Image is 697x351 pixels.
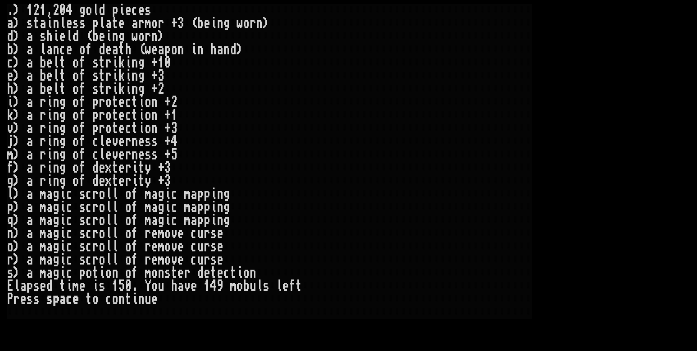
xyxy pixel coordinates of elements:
div: n [53,43,59,56]
div: c [125,122,132,135]
div: t [132,96,138,109]
div: i [46,161,53,174]
div: t [112,17,118,30]
div: e [151,43,158,56]
div: n [178,43,184,56]
div: i [105,30,112,43]
div: p [112,4,118,17]
div: ) [13,122,20,135]
div: g [138,69,145,82]
div: r [99,109,105,122]
div: + [171,17,178,30]
div: g [59,96,66,109]
div: s [92,82,99,96]
div: f [79,122,86,135]
div: n [53,17,59,30]
div: + [158,161,164,174]
div: o [73,148,79,161]
div: r [105,69,112,82]
div: e [99,30,105,43]
div: o [73,96,79,109]
div: ) [13,30,20,43]
div: , [46,4,53,17]
div: a [27,122,33,135]
div: i [132,161,138,174]
div: v [7,122,13,135]
div: e [118,135,125,148]
div: n [53,148,59,161]
div: i [46,122,53,135]
div: n [132,56,138,69]
div: y [145,161,151,174]
div: g [118,30,125,43]
div: ) [13,174,20,188]
div: s [151,148,158,161]
div: n [132,135,138,148]
div: n [132,82,138,96]
div: + [151,82,158,96]
div: ) [237,43,243,56]
div: i [210,17,217,30]
div: h [125,43,132,56]
div: r [125,174,132,188]
div: p [92,17,99,30]
div: 3 [158,69,164,82]
div: g [59,135,66,148]
div: o [105,109,112,122]
div: g [59,148,66,161]
div: l [99,135,105,148]
div: o [86,4,92,17]
div: ) [13,96,20,109]
div: f [79,174,86,188]
div: 0 [164,56,171,69]
div: i [46,96,53,109]
div: e [204,17,210,30]
div: c [132,4,138,17]
div: t [112,122,118,135]
div: o [171,43,178,56]
div: a [27,174,33,188]
div: 4 [171,135,178,148]
div: c [125,109,132,122]
div: o [73,109,79,122]
div: e [105,43,112,56]
div: n [151,30,158,43]
div: n [53,135,59,148]
div: b [197,17,204,30]
div: ) [263,17,269,30]
div: i [112,82,118,96]
div: ( [86,30,92,43]
div: 3 [171,122,178,135]
div: i [125,56,132,69]
div: n [151,122,158,135]
div: e [138,135,145,148]
div: h [46,30,53,43]
div: n [217,17,223,30]
div: e [118,161,125,174]
div: + [164,96,171,109]
div: l [59,17,66,30]
div: r [40,174,46,188]
div: ( [138,43,145,56]
div: w [237,17,243,30]
div: 2 [171,96,178,109]
div: r [40,148,46,161]
div: f [79,135,86,148]
div: t [59,56,66,69]
div: a [27,30,33,43]
div: k [118,69,125,82]
div: l [53,69,59,82]
div: ) [13,82,20,96]
div: g [138,82,145,96]
div: o [138,30,145,43]
div: s [145,4,151,17]
div: a [217,43,223,56]
div: ) [13,43,20,56]
div: i [7,96,13,109]
div: ) [13,56,20,69]
div: t [59,82,66,96]
div: a [27,109,33,122]
div: g [59,109,66,122]
div: t [112,161,118,174]
div: f [79,96,86,109]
